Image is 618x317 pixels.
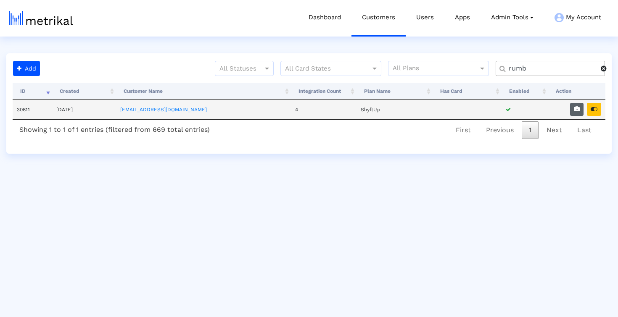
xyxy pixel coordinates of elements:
[522,121,539,139] a: 1
[120,107,207,113] a: [EMAIL_ADDRESS][DOMAIN_NAME]
[449,121,478,139] a: First
[539,121,569,139] a: Next
[357,100,433,119] td: ShyftUp
[291,83,357,100] th: Integration Count: activate to sort column ascending
[52,83,116,100] th: Created: activate to sort column ascending
[13,120,217,137] div: Showing 1 to 1 of 1 entries (filtered from 669 total entries)
[9,11,73,25] img: metrical-logo-light.png
[13,83,52,100] th: ID: activate to sort column ascending
[291,100,357,119] td: 4
[13,100,52,119] td: 30811
[285,63,362,74] input: All Card States
[503,64,601,73] input: Customer Name
[479,121,521,139] a: Previous
[555,13,564,22] img: my-account-menu-icon.png
[393,63,480,74] input: All Plans
[570,121,599,139] a: Last
[13,61,40,76] button: Add
[357,83,433,100] th: Plan Name: activate to sort column ascending
[502,83,548,100] th: Enabled: activate to sort column ascending
[116,83,291,100] th: Customer Name: activate to sort column ascending
[548,83,605,100] th: Action
[52,100,116,119] td: [DATE]
[433,83,502,100] th: Has Card: activate to sort column ascending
